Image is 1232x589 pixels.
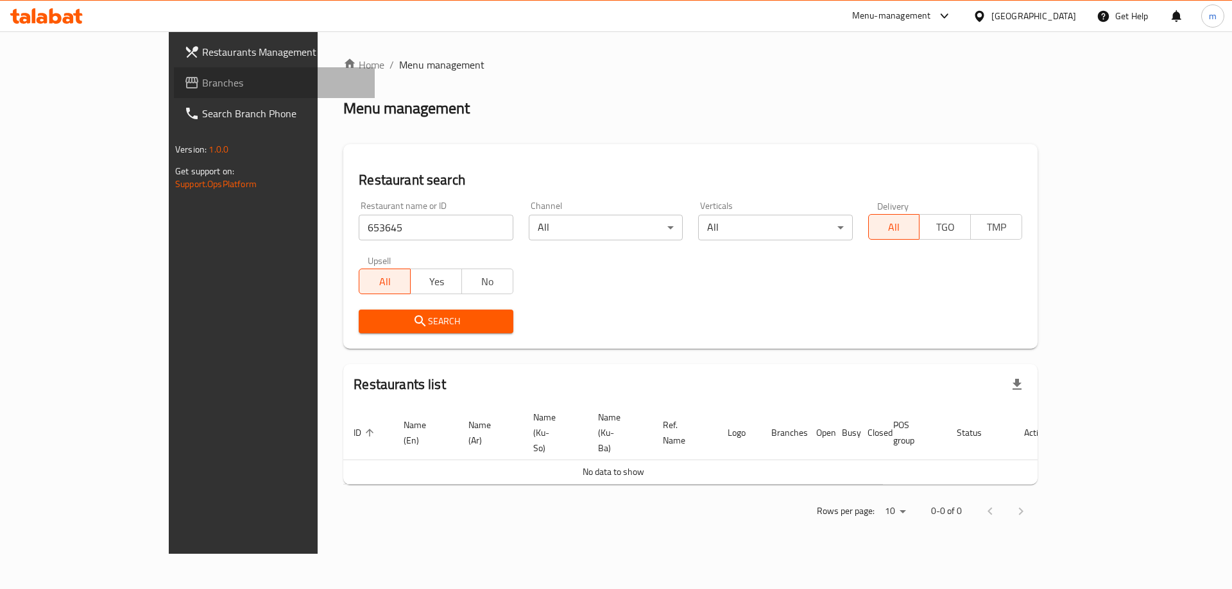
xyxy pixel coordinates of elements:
[874,218,915,236] span: All
[461,269,513,294] button: No
[410,269,462,294] button: Yes
[354,425,378,440] span: ID
[467,272,508,291] span: No
[663,417,702,448] span: Ref. Name
[806,406,832,460] th: Open
[957,425,998,440] span: Status
[717,406,761,460] th: Logo
[832,406,857,460] th: Busy
[364,272,406,291] span: All
[698,215,852,240] div: All
[175,141,207,158] span: Version:
[343,98,470,119] h2: Menu management
[359,269,411,294] button: All
[174,37,375,67] a: Restaurants Management
[1209,9,1217,23] span: m
[202,44,364,60] span: Restaurants Management
[976,218,1017,236] span: TMP
[359,310,513,333] button: Search
[991,9,1076,23] div: [GEOGRAPHIC_DATA]
[209,141,228,158] span: 1.0.0
[583,463,644,480] span: No data to show
[761,406,806,460] th: Branches
[529,215,683,240] div: All
[598,410,637,456] span: Name (Ku-Ba)
[343,57,1038,72] nav: breadcrumb
[1014,406,1058,460] th: Action
[404,417,443,448] span: Name (En)
[852,8,931,24] div: Menu-management
[468,417,508,448] span: Name (Ar)
[369,313,502,329] span: Search
[893,417,931,448] span: POS group
[880,502,911,521] div: Rows per page:
[389,57,394,72] li: /
[202,106,364,121] span: Search Branch Phone
[877,201,909,210] label: Delivery
[817,503,875,519] p: Rows per page:
[202,75,364,90] span: Branches
[174,98,375,129] a: Search Branch Phone
[174,67,375,98] a: Branches
[868,214,920,240] button: All
[416,272,457,291] span: Yes
[175,163,234,179] span: Get support on:
[354,375,445,394] h2: Restaurants list
[919,214,971,240] button: TGO
[399,57,484,72] span: Menu management
[970,214,1022,240] button: TMP
[359,170,1022,190] h2: Restaurant search
[857,406,883,460] th: Closed
[343,406,1058,485] table: enhanced table
[175,176,257,192] a: Support.OpsPlatform
[1002,369,1032,400] div: Export file
[533,410,572,456] span: Name (Ku-So)
[368,256,391,265] label: Upsell
[359,215,513,240] input: Search for restaurant name or ID..
[931,503,962,519] p: 0-0 of 0
[925,218,966,236] span: TGO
